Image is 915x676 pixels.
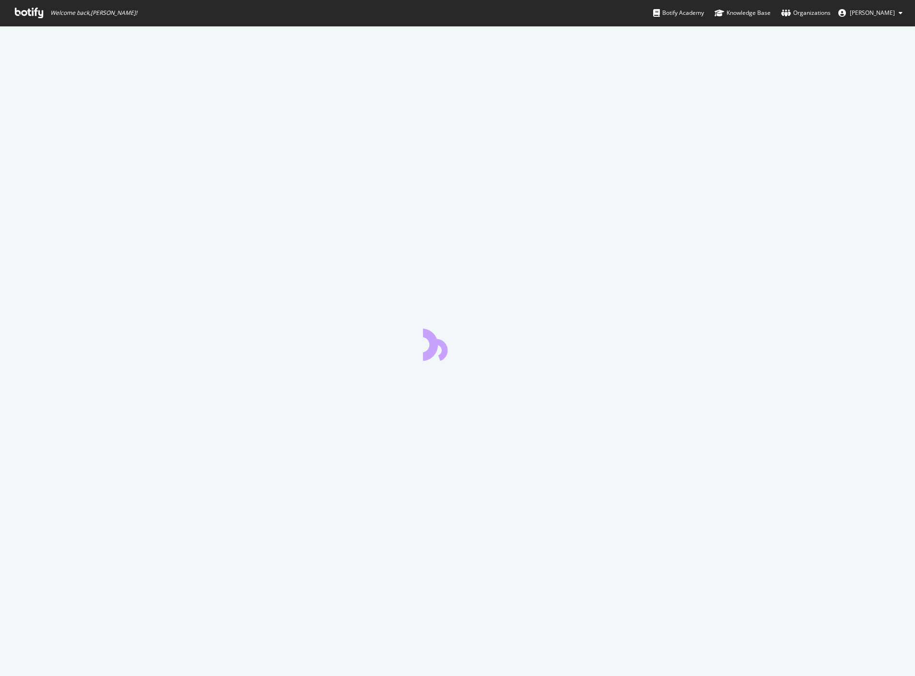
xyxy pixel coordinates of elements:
[850,9,895,17] span: Kristiina Halme
[831,5,910,21] button: [PERSON_NAME]
[50,9,137,17] span: Welcome back, [PERSON_NAME] !
[781,8,831,18] div: Organizations
[715,8,771,18] div: Knowledge Base
[653,8,704,18] div: Botify Academy
[423,326,492,361] div: animation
